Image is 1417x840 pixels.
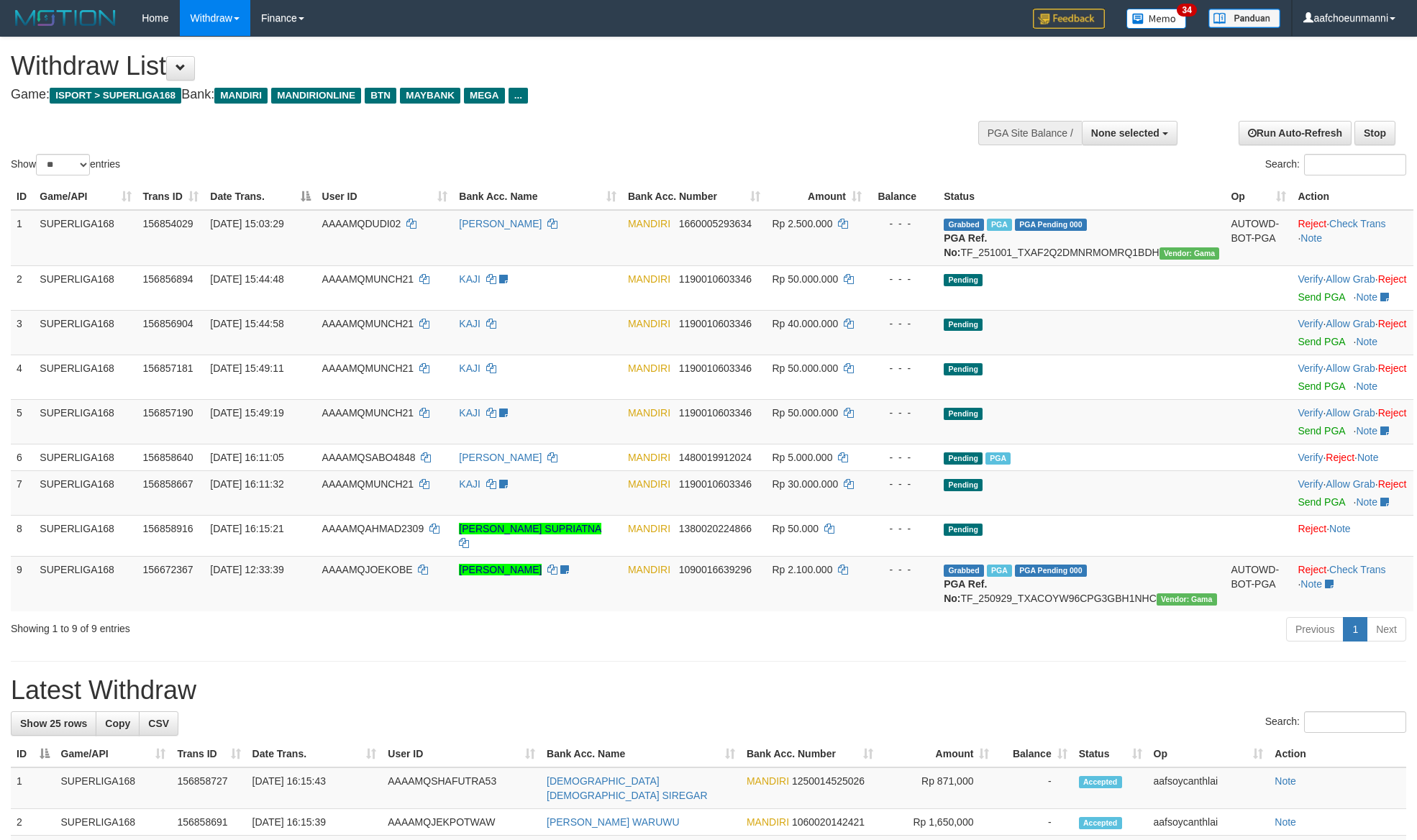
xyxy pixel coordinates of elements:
[1298,291,1344,303] a: Send PGA
[772,218,832,229] span: Rp 2.500.000
[547,816,680,828] a: [PERSON_NAME] WARUWU
[1225,210,1292,266] td: AUTOWD-BOT-PGA
[1292,310,1413,355] td: · ·
[1177,4,1196,17] span: 34
[11,809,55,836] td: 2
[11,741,55,767] th: ID: activate to sort column descending
[792,816,865,828] span: Copy 1060020142421 to clipboard
[214,88,268,104] span: MANDIRI
[1292,210,1413,266] td: · ·
[1300,232,1322,244] a: Note
[322,564,413,575] span: AAAAMQJOEKOBE
[1015,219,1087,231] span: PGA Pending
[1091,127,1159,139] span: None selected
[143,478,193,490] span: 156858667
[1298,478,1323,490] a: Verify
[1378,273,1407,285] a: Reject
[1298,380,1344,392] a: Send PGA
[322,407,414,419] span: AAAAMQMUNCH21
[247,809,383,836] td: [DATE] 16:15:39
[1298,318,1323,329] a: Verify
[459,218,542,229] a: [PERSON_NAME]
[944,232,987,258] b: PGA Ref. No:
[1292,265,1413,310] td: · ·
[679,452,752,463] span: Copy 1480019912024 to clipboard
[873,450,932,465] div: - - -
[1298,496,1344,508] a: Send PGA
[679,273,752,285] span: Copy 1190010603346 to clipboard
[1356,496,1377,508] a: Note
[1292,355,1413,399] td: · ·
[978,121,1082,145] div: PGA Site Balance /
[55,767,172,809] td: SUPERLIGA168
[509,88,528,104] span: ...
[171,809,246,836] td: 156858691
[1298,564,1326,575] a: Reject
[148,718,169,729] span: CSV
[679,478,752,490] span: Copy 1190010603346 to clipboard
[944,319,983,331] span: Pending
[1157,593,1217,606] span: Vendor URL: https://trx31.1velocity.biz
[1265,154,1406,175] label: Search:
[679,564,752,575] span: Copy 1090016639296 to clipboard
[210,362,283,374] span: [DATE] 15:49:11
[944,565,984,577] span: Grabbed
[541,741,741,767] th: Bank Acc. Name: activate to sort column ascending
[1275,775,1296,787] a: Note
[1343,617,1367,642] a: 1
[772,452,832,463] span: Rp 5.000.000
[1326,478,1375,490] a: Allow Grab
[210,564,283,575] span: [DATE] 12:33:39
[1292,556,1413,611] td: · ·
[1326,362,1375,374] a: Allow Grab
[1326,452,1354,463] a: Reject
[459,318,480,329] a: KAJI
[1082,121,1177,145] button: None selected
[772,478,838,490] span: Rp 30.000.000
[879,741,995,767] th: Amount: activate to sort column ascending
[628,564,670,575] span: MANDIRI
[34,183,137,210] th: Game/API: activate to sort column ascending
[11,556,34,611] td: 9
[938,183,1225,210] th: Status
[1378,407,1407,419] a: Reject
[1208,9,1280,28] img: panduan.png
[210,218,283,229] span: [DATE] 15:03:29
[34,210,137,266] td: SUPERLIGA168
[171,741,246,767] th: Trans ID: activate to sort column ascending
[1329,523,1351,534] a: Note
[628,318,670,329] span: MANDIRI
[987,565,1012,577] span: Marked by aafsengchandara
[143,407,193,419] span: 156857190
[944,219,984,231] span: Grabbed
[1326,318,1377,329] span: ·
[944,578,987,604] b: PGA Ref. No:
[628,218,670,229] span: MANDIRI
[11,676,1406,705] h1: Latest Withdraw
[873,521,932,536] div: - - -
[772,523,819,534] span: Rp 50.000
[137,183,205,210] th: Trans ID: activate to sort column ascending
[1326,273,1377,285] span: ·
[11,470,34,515] td: 7
[322,452,416,463] span: AAAAMQSABO4848
[1356,380,1377,392] a: Note
[1357,452,1379,463] a: Note
[143,452,193,463] span: 156858640
[11,444,34,470] td: 6
[316,183,454,210] th: User ID: activate to sort column ascending
[1329,218,1386,229] a: Check Trans
[247,741,383,767] th: Date Trans.: activate to sort column ascending
[382,767,541,809] td: AAAAMQSHAFUTRA53
[210,273,283,285] span: [DATE] 15:44:48
[1033,9,1105,29] img: Feedback.jpg
[747,775,789,787] span: MANDIRI
[1292,470,1413,515] td: · ·
[210,523,283,534] span: [DATE] 16:15:21
[459,273,480,285] a: KAJI
[1225,556,1292,611] td: AUTOWD-BOT-PGA
[1292,444,1413,470] td: · ·
[143,523,193,534] span: 156858916
[143,218,193,229] span: 156854029
[322,218,401,229] span: AAAAMQDUDI02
